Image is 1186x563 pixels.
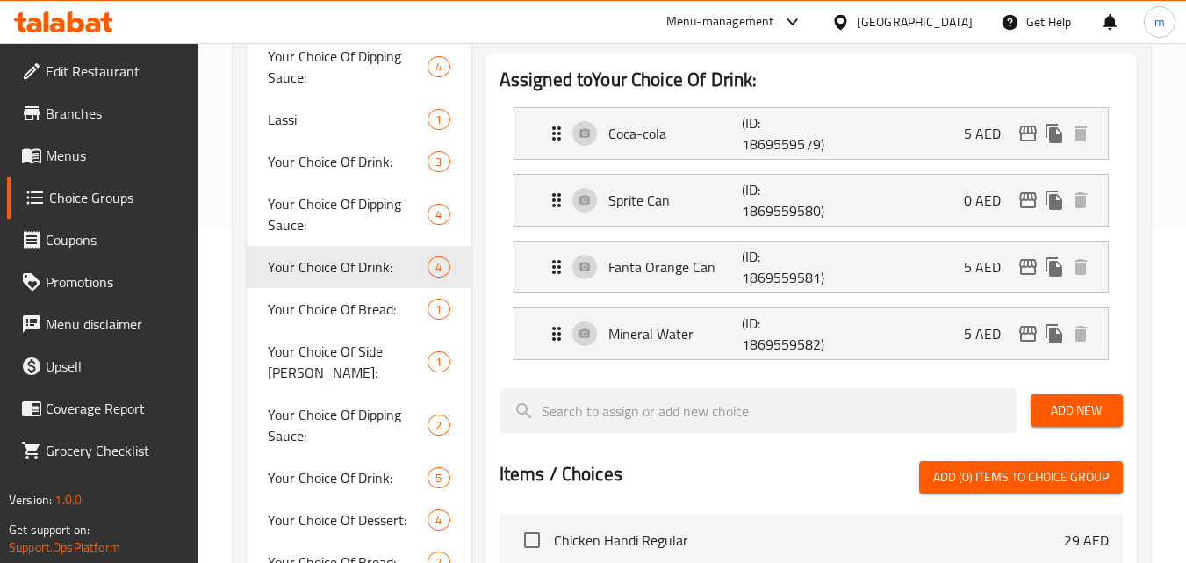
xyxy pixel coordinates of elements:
[500,388,1017,433] input: search
[247,499,471,541] div: Your Choice Of Dessert:4
[247,288,471,330] div: Your Choice Of Bread:1
[428,351,449,372] div: Choices
[49,187,184,208] span: Choice Groups
[500,461,622,487] h2: Items / Choices
[1015,321,1041,347] button: edit
[428,417,449,434] span: 2
[514,108,1108,159] div: Expand
[7,345,198,387] a: Upsell
[268,151,428,172] span: Your Choice Of Drink:
[742,246,831,288] p: (ID: 1869559581)
[46,356,184,377] span: Upsell
[247,246,471,288] div: Your Choice Of Drink:4
[46,314,184,335] span: Menu disclaimer
[1031,394,1123,427] button: Add New
[247,35,471,98] div: Your Choice Of Dipping Sauce:4
[46,398,184,419] span: Coverage Report
[428,415,449,436] div: Choices
[1064,530,1109,551] p: 29 AED
[964,123,1015,144] p: 5 AED
[500,100,1123,167] li: Expand
[46,229,184,250] span: Coupons
[428,509,449,531] div: Choices
[1067,187,1094,213] button: delete
[268,46,428,88] span: Your Choice Of Dipping Sauce:
[268,109,428,130] span: Lassi
[1154,12,1165,32] span: m
[428,259,449,276] span: 4
[46,271,184,292] span: Promotions
[514,308,1108,359] div: Expand
[428,109,449,130] div: Choices
[428,112,449,128] span: 1
[964,256,1015,278] p: 5 AED
[54,488,82,511] span: 1.0.0
[1067,321,1094,347] button: delete
[247,183,471,246] div: Your Choice Of Dipping Sauce:4
[500,234,1123,300] li: Expand
[9,518,90,541] span: Get support on:
[514,175,1108,226] div: Expand
[7,219,198,261] a: Coupons
[46,440,184,461] span: Grocery Checklist
[428,206,449,223] span: 4
[1067,254,1094,280] button: delete
[919,461,1123,494] button: Add (0) items to choice group
[1045,400,1109,422] span: Add New
[514,522,550,559] span: Select choice
[1015,120,1041,147] button: edit
[247,393,471,457] div: Your Choice Of Dipping Sauce:2
[742,179,831,221] p: (ID: 1869559580)
[666,11,774,32] div: Menu-management
[608,123,743,144] p: Coca-cola
[500,167,1123,234] li: Expand
[247,457,471,499] div: Your Choice Of Drink:5
[247,330,471,393] div: Your Choice Of Side [PERSON_NAME]:1
[268,509,428,531] span: Your Choice Of Dessert:
[1015,254,1041,280] button: edit
[247,98,471,141] div: Lassi1
[268,341,428,383] span: Your Choice Of Side [PERSON_NAME]:
[608,323,743,344] p: Mineral Water
[964,190,1015,211] p: 0 AED
[7,50,198,92] a: Edit Restaurant
[7,429,198,472] a: Grocery Checklist
[428,301,449,318] span: 1
[268,193,428,235] span: Your Choice Of Dipping Sauce:
[933,466,1109,488] span: Add (0) items to choice group
[7,177,198,219] a: Choice Groups
[428,354,449,371] span: 1
[608,256,743,278] p: Fanta Orange Can
[1015,187,1041,213] button: edit
[7,387,198,429] a: Coverage Report
[46,103,184,124] span: Branches
[857,12,973,32] div: [GEOGRAPHIC_DATA]
[554,530,1064,551] span: Chicken Handi Regular
[964,323,1015,344] p: 5 AED
[268,404,428,446] span: Your Choice Of Dipping Sauce:
[1041,187,1067,213] button: duplicate
[1067,120,1094,147] button: delete
[742,112,831,155] p: (ID: 1869559579)
[7,134,198,177] a: Menus
[268,256,428,278] span: Your Choice Of Drink:
[9,488,52,511] span: Version:
[46,145,184,166] span: Menus
[7,303,198,345] a: Menu disclaimer
[742,313,831,355] p: (ID: 1869559582)
[428,56,449,77] div: Choices
[428,512,449,529] span: 4
[500,300,1123,367] li: Expand
[428,151,449,172] div: Choices
[247,141,471,183] div: Your Choice Of Drink:3
[1041,120,1067,147] button: duplicate
[9,536,120,559] a: Support.OpsPlatform
[428,59,449,76] span: 4
[428,467,449,488] div: Choices
[1041,254,1067,280] button: duplicate
[46,61,184,82] span: Edit Restaurant
[7,92,198,134] a: Branches
[500,67,1123,93] h2: Assigned to Your Choice Of Drink:
[428,154,449,170] span: 3
[428,470,449,487] span: 5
